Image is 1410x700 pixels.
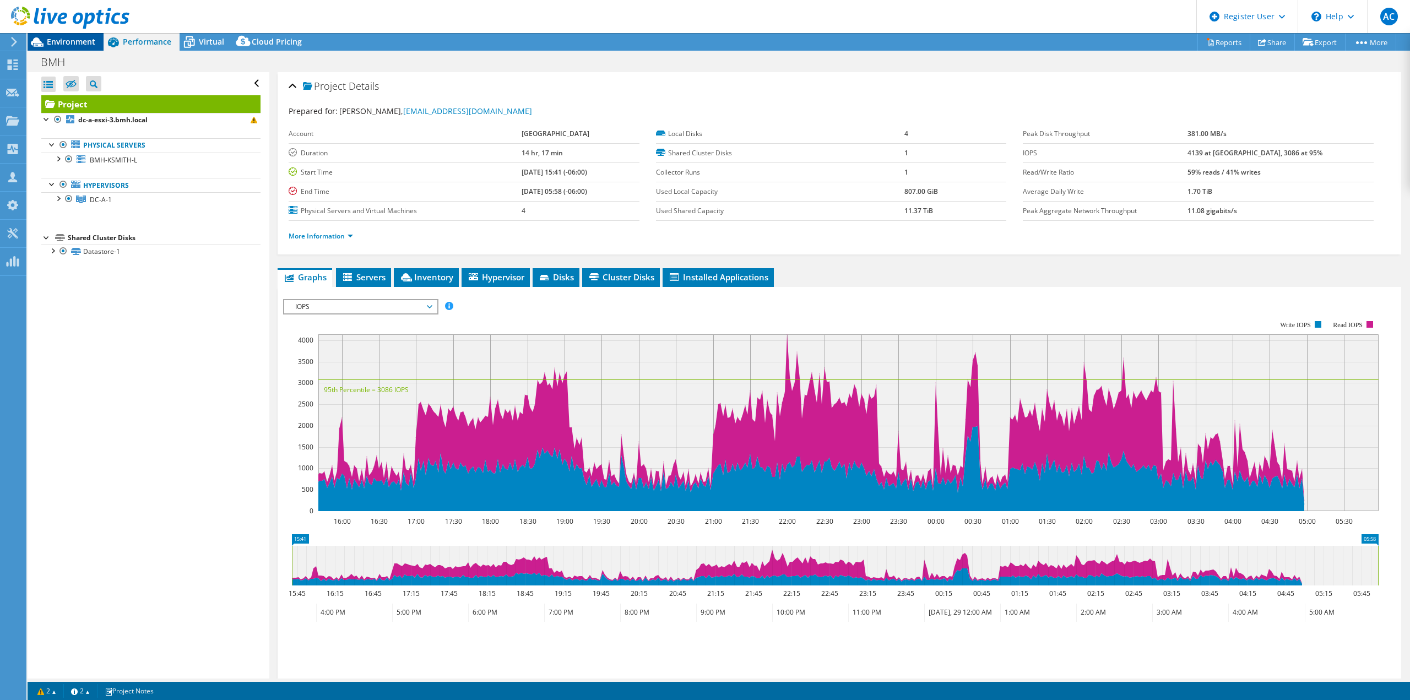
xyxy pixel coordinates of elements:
text: 00:30 [964,517,981,526]
label: Used Shared Capacity [656,205,904,216]
text: 2500 [298,399,313,409]
a: 2 [63,684,97,698]
text: 00:00 [928,517,945,526]
label: Average Daily Write [1023,186,1187,197]
label: Duration [289,148,522,159]
text: 05:15 [1315,589,1332,598]
text: 03:15 [1163,589,1180,598]
text: 23:15 [859,589,876,598]
b: 4139 at [GEOGRAPHIC_DATA], 3086 at 95% [1187,148,1322,158]
text: 02:30 [1113,517,1130,526]
text: 17:45 [441,589,458,598]
a: dc-a-esxi-3.bmh.local [41,113,261,127]
b: [DATE] 05:58 (-06:00) [522,187,587,196]
text: 16:30 [371,517,388,526]
text: 1500 [298,442,313,452]
label: Prepared for: [289,106,338,116]
span: AC [1380,8,1398,25]
text: 18:15 [479,589,496,598]
text: 21:00 [705,517,722,526]
text: 18:00 [482,517,499,526]
a: Share [1250,34,1295,51]
text: 01:45 [1049,589,1066,598]
text: 03:45 [1201,589,1218,598]
span: Cloud Pricing [252,36,302,47]
span: [PERSON_NAME], [339,106,532,116]
text: 0 [310,506,313,515]
b: 14 hr, 17 min [522,148,563,158]
b: [GEOGRAPHIC_DATA] [522,129,589,138]
label: Collector Runs [656,167,904,178]
span: Disks [538,272,574,283]
text: 23:00 [853,517,870,526]
span: Cluster Disks [588,272,654,283]
b: 11.37 TiB [904,206,933,215]
text: 20:15 [631,589,648,598]
span: Hypervisor [467,272,524,283]
a: Reports [1197,34,1250,51]
a: BMH-KSMITH-L [41,153,261,167]
text: 19:00 [556,517,573,526]
label: Read/Write Ratio [1023,167,1187,178]
svg: \n [1311,12,1321,21]
text: 18:30 [519,517,536,526]
b: 381.00 MB/s [1187,129,1227,138]
text: 16:15 [327,589,344,598]
label: Local Disks [656,128,904,139]
a: Export [1294,34,1346,51]
text: 22:15 [783,589,800,598]
text: 04:30 [1261,517,1278,526]
text: 04:15 [1239,589,1256,598]
text: 2000 [298,421,313,430]
label: Used Local Capacity [656,186,904,197]
text: 00:15 [935,589,952,598]
span: Environment [47,36,95,47]
text: 16:45 [365,589,382,598]
a: Hypervisors [41,178,261,192]
text: 22:00 [779,517,796,526]
text: 22:45 [821,589,838,598]
h1: BMH [36,56,82,68]
text: 03:30 [1187,517,1205,526]
label: Shared Cluster Disks [656,148,904,159]
a: Datastore-1 [41,245,261,259]
b: 59% reads / 41% writes [1187,167,1261,177]
label: Physical Servers and Virtual Machines [289,205,522,216]
text: 19:45 [593,589,610,598]
text: 500 [302,485,313,494]
text: 21:30 [742,517,759,526]
h2: Advanced Graph Controls [283,675,414,697]
text: 19:30 [593,517,610,526]
b: 807.00 GiB [904,187,938,196]
text: 04:00 [1224,517,1241,526]
text: 02:45 [1125,589,1142,598]
label: Peak Aggregate Network Throughput [1023,205,1187,216]
span: Performance [123,36,171,47]
text: 20:45 [669,589,686,598]
text: 21:15 [707,589,724,598]
a: More [1345,34,1396,51]
div: Shared Cluster Disks [68,231,261,245]
span: Inventory [399,272,453,283]
text: 18:45 [517,589,534,598]
text: 05:30 [1336,517,1353,526]
label: Start Time [289,167,522,178]
text: 20:30 [668,517,685,526]
text: 01:30 [1039,517,1056,526]
span: Virtual [199,36,224,47]
label: Account [289,128,522,139]
b: 4 [522,206,525,215]
text: 03:00 [1150,517,1167,526]
label: Peak Disk Throughput [1023,128,1187,139]
label: IOPS [1023,148,1187,159]
text: 19:15 [555,589,572,598]
b: 1 [904,148,908,158]
text: 4000 [298,335,313,345]
span: BMH-KSMITH-L [90,155,137,165]
text: 21:45 [745,589,762,598]
b: 11.08 gigabits/s [1187,206,1237,215]
text: 95th Percentile = 3086 IOPS [324,385,409,394]
a: Project Notes [97,684,161,698]
text: 17:00 [408,517,425,526]
a: DC-A-1 [41,192,261,207]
